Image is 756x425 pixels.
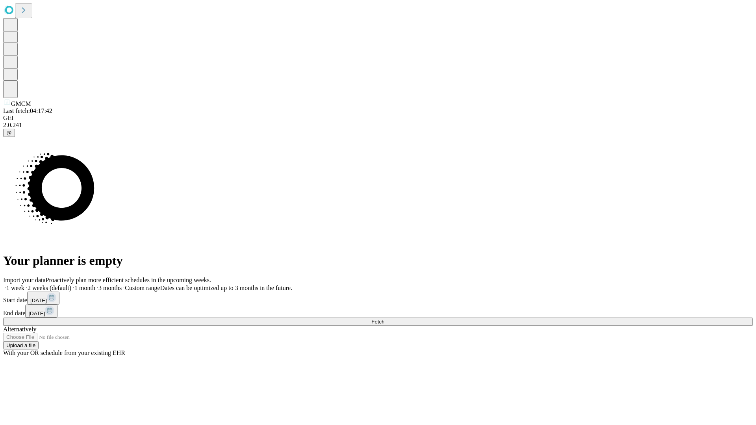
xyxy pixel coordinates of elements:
[3,253,753,268] h1: Your planner is empty
[46,277,211,283] span: Proactively plan more efficient schedules in the upcoming weeks.
[3,107,52,114] span: Last fetch: 04:17:42
[27,292,59,305] button: [DATE]
[3,341,39,349] button: Upload a file
[3,326,36,333] span: Alternatively
[74,285,95,291] span: 1 month
[3,115,753,122] div: GEI
[3,122,753,129] div: 2.0.241
[3,318,753,326] button: Fetch
[25,305,57,318] button: [DATE]
[3,277,46,283] span: Import your data
[28,285,71,291] span: 2 weeks (default)
[3,129,15,137] button: @
[11,100,31,107] span: GMCM
[28,310,45,316] span: [DATE]
[371,319,384,325] span: Fetch
[160,285,292,291] span: Dates can be optimized up to 3 months in the future.
[98,285,122,291] span: 3 months
[30,297,47,303] span: [DATE]
[3,349,125,356] span: With your OR schedule from your existing EHR
[6,285,24,291] span: 1 week
[3,292,753,305] div: Start date
[6,130,12,136] span: @
[3,305,753,318] div: End date
[125,285,160,291] span: Custom range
